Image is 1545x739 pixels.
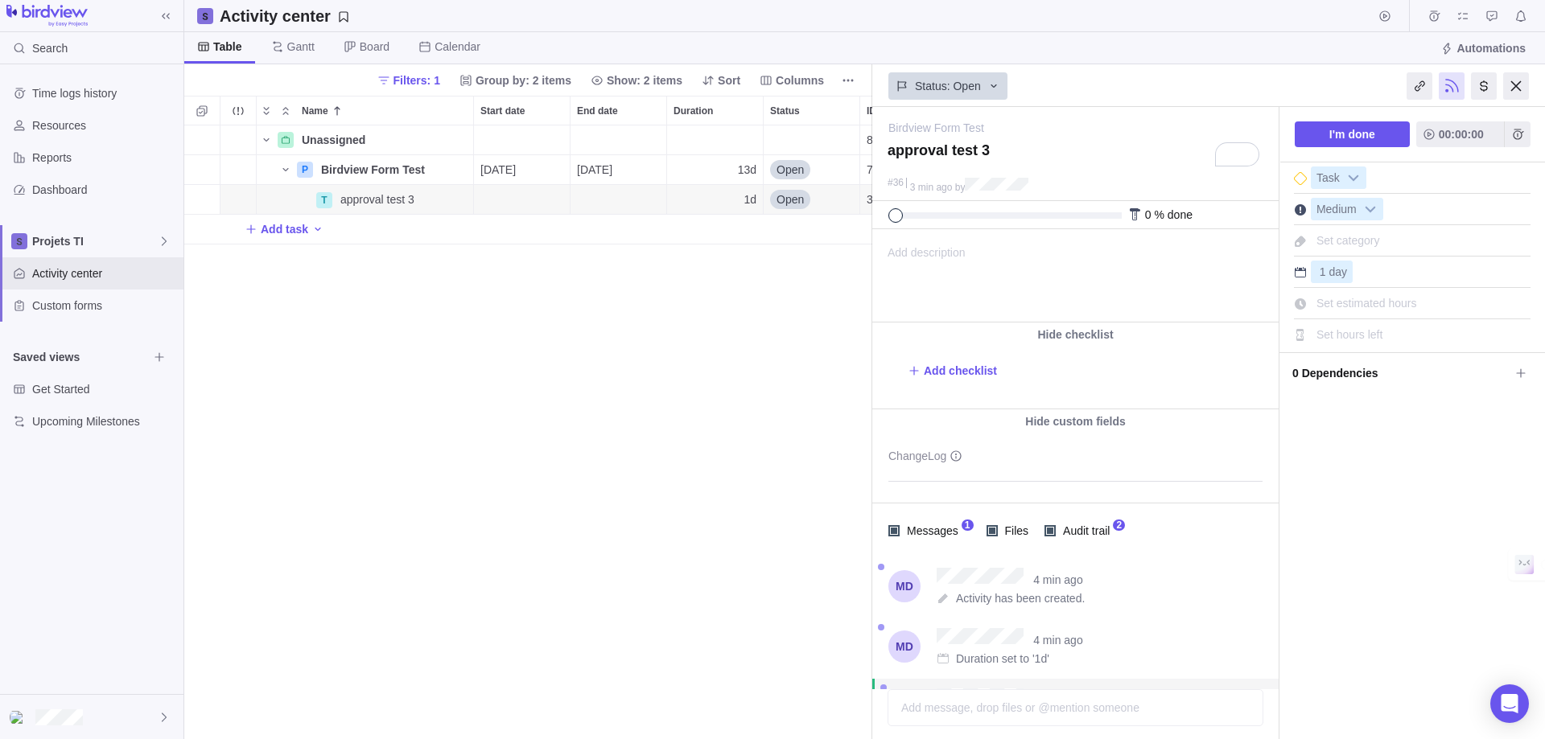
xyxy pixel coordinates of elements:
span: Audit trail [1056,519,1113,542]
span: Unassigned [302,132,365,148]
div: ID [860,185,957,215]
div: Trouble indication [220,125,257,155]
span: Activity has been created. [956,592,1085,605]
span: Selection mode [191,100,213,122]
div: T [316,192,332,208]
img: logo [6,5,88,27]
span: Add description [873,230,966,322]
span: Group by: 2 items [453,69,578,92]
span: Add checklist [924,363,997,379]
span: 36 [867,191,880,207]
span: 00:00:00 [1439,125,1484,144]
span: 1 day [1320,265,1347,278]
div: Add New [184,215,1214,244]
span: Files [998,519,1032,542]
span: Time logs history [32,85,177,101]
div: Name [257,125,474,155]
span: Sep 11, 2025, 2:11 PM [1033,573,1082,586]
span: Show: 2 items [584,69,689,92]
span: 1 [962,519,974,531]
span: Table [213,39,242,55]
span: Add checklist [908,359,997,382]
div: #36 [888,178,904,188]
span: 3 min ago [910,182,953,193]
span: approval test 3 [340,191,414,207]
span: Automations [1434,37,1532,60]
span: Board [360,39,389,55]
span: I'm done [1329,125,1375,144]
div: Open [764,155,859,184]
span: Duration set to '1d' [956,652,1049,665]
div: Trouble indication [220,155,257,185]
div: Name [257,185,474,215]
div: Name [257,155,474,185]
span: Status: Open [915,78,981,94]
span: [DATE] [577,162,612,178]
span: Start date [480,103,525,119]
div: Name [295,96,473,125]
span: Saved views [13,349,148,365]
div: Start date [474,125,571,155]
h2: Activity center [220,5,331,27]
div: Unassigned [295,125,473,154]
span: Search [32,40,68,56]
span: Birdview Form Test [321,162,425,178]
div: This is a milestone [1294,172,1307,185]
div: Marc Test [10,708,29,727]
span: Notifications [1510,5,1532,27]
a: Approval requests [1481,12,1503,25]
span: Messages [900,519,962,542]
span: Upcoming Milestones [32,413,177,429]
svg: info-description [950,450,962,462]
div: Medium [1311,198,1383,220]
span: 0 [1145,208,1152,221]
span: Activity center [32,265,177,281]
span: Add time entry [1505,121,1531,147]
span: Add task [245,218,308,240]
div: Status [764,185,860,215]
div: Hide checklist [872,322,1279,347]
span: Columns [753,69,830,92]
div: 7 [860,155,956,184]
div: Hide custom fields [872,409,1279,433]
div: Task [1311,166,1366,189]
span: My assignments [1452,5,1474,27]
span: End date [577,103,618,119]
span: 00:00:00 [1416,121,1504,147]
div: Close [1503,72,1529,100]
div: 8 [860,125,956,154]
div: Open [764,185,859,214]
div: Copy link [1407,72,1432,100]
span: Open [777,191,804,207]
div: End date [571,125,667,155]
span: Open [777,162,804,178]
span: Add activity [311,218,324,240]
textarea: To enrich screen reader interactions, please activate Accessibility in Grammarly extension settings [888,142,1263,170]
div: Duration [667,185,764,215]
span: Medium [1312,199,1362,221]
span: 7 [867,162,873,178]
div: Duration [667,155,764,185]
div: Unfollow [1439,72,1465,100]
div: End date [571,96,666,125]
a: Birdview Form Test [888,120,984,136]
span: Set category [1316,234,1380,247]
span: Set hours left [1316,328,1383,341]
span: Name [302,103,328,119]
div: ID [860,155,957,185]
span: Duration [674,103,713,119]
span: Sort [695,69,747,92]
div: Duration [667,96,763,125]
span: Start timer [1374,5,1396,27]
span: [DATE] [480,162,516,178]
div: Start date [474,96,570,125]
span: Show: 2 items [607,72,682,88]
textarea: ChangeLog [888,441,1263,482]
img: Show [10,711,29,724]
div: ID [860,125,957,155]
div: grid [184,125,872,739]
span: % done [1154,208,1192,221]
div: P [297,162,313,178]
span: I'm done [1295,121,1410,147]
div: End date [571,185,667,215]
